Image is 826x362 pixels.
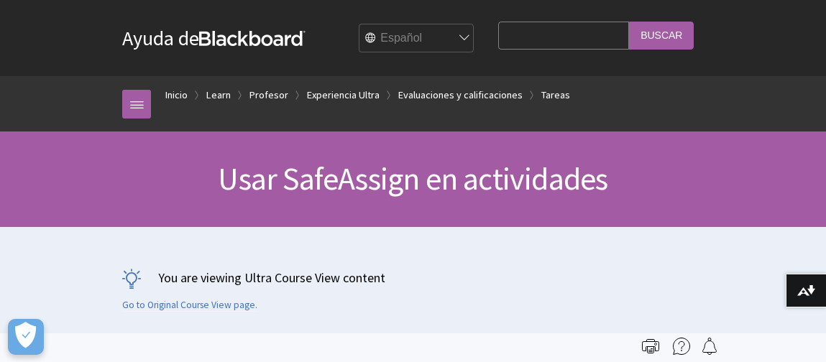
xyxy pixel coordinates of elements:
span: Usar SafeAssign en actividades [218,159,607,198]
input: Buscar [629,22,694,50]
button: Abrir preferencias [8,319,44,355]
img: Print [642,338,659,355]
a: Ayuda deBlackboard [122,25,306,51]
img: More help [673,338,690,355]
a: Inicio [165,86,188,104]
p: You are viewing Ultra Course View content [122,269,704,287]
a: Evaluaciones y calificaciones [398,86,523,104]
img: Follow this page [701,338,718,355]
strong: Blackboard [199,31,306,46]
a: Profesor [249,86,288,104]
a: Go to Original Course View page. [122,299,257,312]
a: Tareas [541,86,570,104]
select: Site Language Selector [359,24,474,53]
a: Learn [206,86,231,104]
a: Experiencia Ultra [307,86,380,104]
